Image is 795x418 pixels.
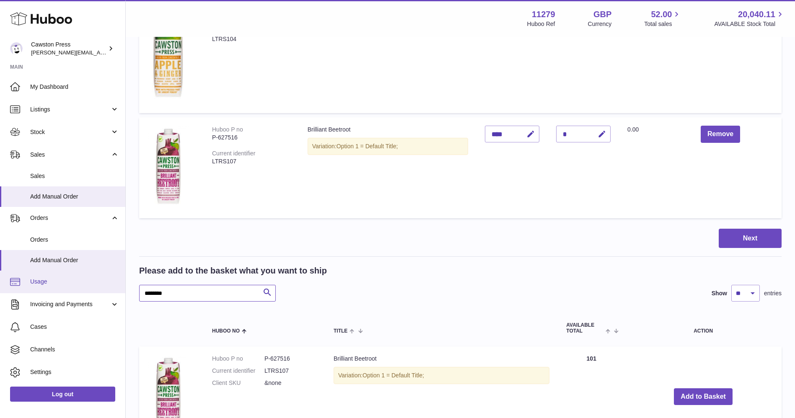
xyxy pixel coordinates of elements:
[264,379,317,387] dd: &none
[30,128,110,136] span: Stock
[10,42,23,55] img: thomas.carson@cawstonpress.com
[337,143,398,150] span: Option 1 = Default Title;
[714,20,785,28] span: AVAILABLE Stock Total
[674,388,733,405] button: Add to Basket
[31,41,106,57] div: Cawston Press
[532,9,555,20] strong: 11279
[212,379,264,387] dt: Client SKU
[212,157,291,165] div: LTRS107
[30,368,119,376] span: Settings
[31,49,213,56] span: [PERSON_NAME][EMAIL_ADDRESS][PERSON_NAME][DOMAIN_NAME]
[588,20,612,28] div: Currency
[212,367,264,375] dt: Current identifier
[212,355,264,363] dt: Huboo P no
[212,35,291,43] div: LTRS104
[719,229,782,248] button: Next
[30,106,110,114] span: Listings
[30,83,119,91] span: My Dashboard
[764,289,782,297] span: entries
[30,256,119,264] span: Add Manual Order
[30,300,110,308] span: Invoicing and Payments
[30,193,119,201] span: Add Manual Order
[30,214,110,222] span: Orders
[30,236,119,244] span: Orders
[701,126,740,143] button: Remove
[30,278,119,286] span: Usage
[527,20,555,28] div: Huboo Ref
[30,346,119,353] span: Channels
[625,314,782,342] th: Action
[714,9,785,28] a: 20,040.11 AVAILABLE Stock Total
[334,367,549,384] div: Variation:
[30,323,119,331] span: Cases
[299,117,476,218] td: Brilliant Beetroot
[148,126,189,208] img: Brilliant Beetroot
[593,9,611,20] strong: GBP
[712,289,727,297] label: Show
[30,172,119,180] span: Sales
[644,20,681,28] span: Total sales
[363,372,424,379] span: Option 1 = Default Title;
[566,323,603,333] span: AVAILABLE Total
[334,328,347,334] span: Title
[148,3,189,103] img: Apple & Ginger
[264,367,317,375] dd: LTRS107
[212,150,256,157] div: Current identifier
[627,126,639,133] span: 0.00
[212,134,291,142] div: P-627516
[212,126,243,133] div: Huboo P no
[10,387,115,402] a: Log out
[644,9,681,28] a: 52.00 Total sales
[738,9,775,20] span: 20,040.11
[651,9,672,20] span: 52.00
[30,151,110,159] span: Sales
[308,138,468,155] div: Variation:
[139,265,327,276] h2: Please add to the basket what you want to ship
[264,355,317,363] dd: P-627516
[212,328,240,334] span: Huboo no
